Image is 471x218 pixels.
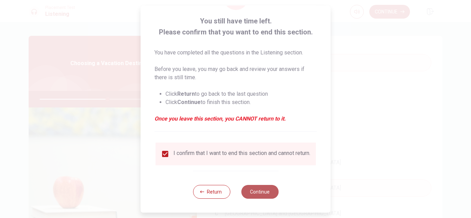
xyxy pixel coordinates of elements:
[177,99,201,105] strong: Continue
[154,65,317,82] p: Before you leave, you may go back and review your answers if there is still time.
[154,15,317,38] span: You still have time left. Please confirm that you want to end this section.
[241,185,278,199] button: Continue
[154,49,317,57] p: You have completed all the questions in the Listening section.
[177,91,195,97] strong: Return
[166,98,317,106] li: Click to finish this section.
[173,150,310,158] div: I confirm that I want to end this section and cannot return.
[154,115,317,123] em: Once you leave this section, you CANNOT return to it.
[166,90,317,98] li: Click to go back to the last question
[193,185,230,199] button: Return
